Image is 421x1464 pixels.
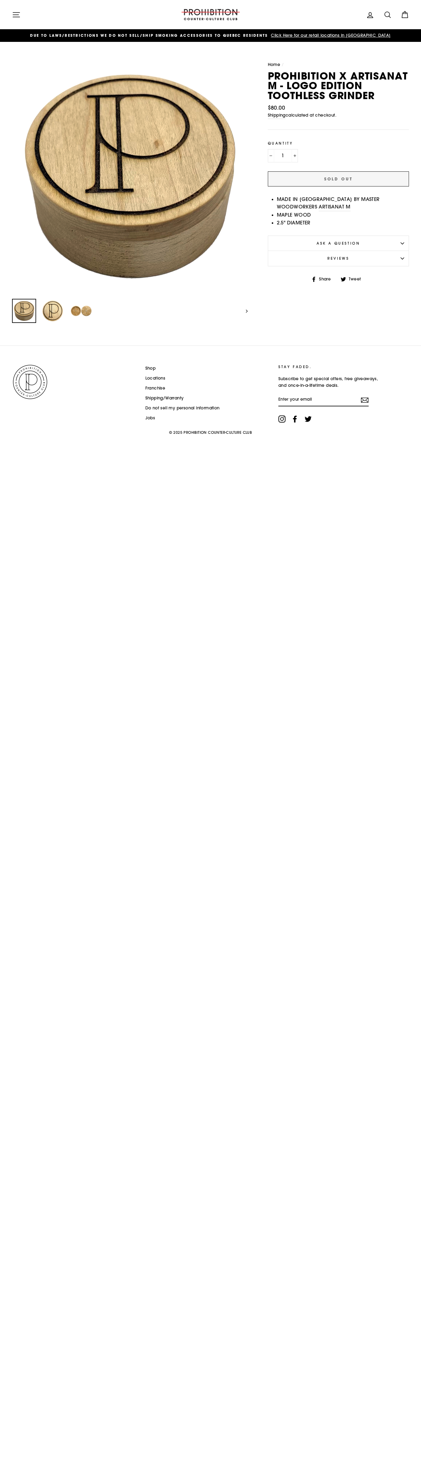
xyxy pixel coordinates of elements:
input: Enter your email [278,393,369,406]
span: $80.00 [268,104,285,111]
button: Increase item quantity by one [292,149,298,162]
p: STAY FADED. [278,364,387,370]
img: PROHIBITION COUNTER-CULTURE CLUB [12,364,48,400]
span: Click Here for our retail locations in [GEOGRAPHIC_DATA] [269,33,391,38]
span: Sold Out [324,176,353,182]
a: Shipping [268,112,286,119]
p: © 2025 PROHIBITION COUNTER-CULTURE CLUB [12,427,409,437]
button: Sold Out [268,171,409,186]
span: DUE TO LAWS/restrictions WE DO NOT SELL/SHIP SMOKING ACCESSORIES to qUEBEC RESIDENTS [30,33,268,38]
li: 2.5" DIAMETER [277,219,409,227]
a: Do not sell my personal information [145,404,220,413]
span: Reviews [327,256,349,261]
li: MADE IN [GEOGRAPHIC_DATA] BY MASTER WOODWORKERS [277,196,409,211]
h1: PROHIBITION X ARTISANAT M - LOGO EDITION TOOTHLESS GRINDER [268,71,409,101]
a: Franchise [145,384,166,393]
button: Reviews [268,251,409,266]
a: ARTISANAT M [319,203,350,211]
img: PROHIBITION COUNTER-CULTURE CLUB [181,9,241,20]
span: Tweet [348,276,366,283]
li: MAPLE WOOD [277,211,409,219]
button: Ask a question [268,236,409,251]
input: quantity [268,149,298,162]
img: PROHIBITION X ARTISANAT M - LOGO EDITION TOOTHLESS GRINDER [13,299,36,322]
span: / [282,62,284,67]
button: Reduce item quantity by one [268,149,274,162]
a: Locations [145,374,166,383]
label: Quantity [268,140,409,146]
button: Next [240,299,248,323]
small: calculated at checkout. [268,112,409,119]
p: Subscribe to get special offers, free giveaways, and once-in-a-lifetime deals. [278,376,387,389]
a: Home [268,62,280,67]
a: Shop [145,364,156,373]
nav: breadcrumbs [268,61,409,68]
a: Jobs [145,414,155,423]
img: PROHIBITION X ARTISANAT M - LOGO EDITION TOOTHLESS GRINDER [70,299,93,322]
a: Shipping/Warranty [145,394,184,403]
img: PROHIBITION X ARTISANAT M - LOGO EDITION TOOTHLESS GRINDER [41,299,64,322]
a: DUE TO LAWS/restrictions WE DO NOT SELL/SHIP SMOKING ACCESSORIES to qUEBEC RESIDENTS Click Here f... [14,32,407,39]
span: Share [318,276,335,283]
